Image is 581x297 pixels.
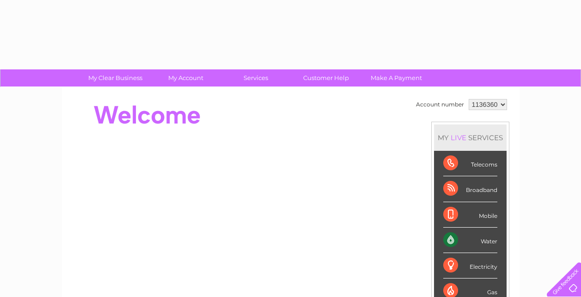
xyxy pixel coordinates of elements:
a: Services [218,69,294,87]
div: MY SERVICES [434,124,507,151]
a: Customer Help [288,69,364,87]
div: Broadband [443,176,497,202]
div: Telecoms [443,151,497,176]
div: Mobile [443,202,497,228]
div: Water [443,228,497,253]
div: LIVE [449,133,468,142]
a: My Account [147,69,224,87]
a: Make A Payment [358,69,434,87]
div: Electricity [443,253,497,278]
a: My Clear Business [77,69,153,87]
td: Account number [414,97,466,112]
